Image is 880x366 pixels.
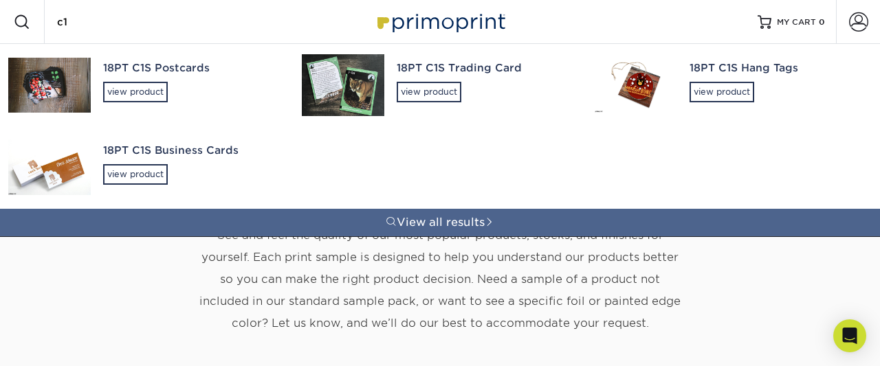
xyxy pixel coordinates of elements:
img: Primoprint [371,7,509,36]
a: 18PT C1S Hang Tagsview product [586,44,880,126]
div: Open Intercom Messenger [833,319,866,352]
img: 18PT C1S Postcards [8,58,91,113]
div: 18PT C1S Hang Tags [690,60,863,76]
div: 18PT C1S Trading Card [397,60,571,76]
div: view product [397,82,461,102]
img: 18PT C1S Hang Tags [595,58,677,113]
span: MY CART [777,16,816,28]
span: 0 [819,17,825,27]
span: See and feel the quality of our most popular products, stocks, and finishes for yourself. Each pr... [199,229,681,330]
img: 18PT C1S Trading Card [302,54,384,116]
iframe: Google Customer Reviews [3,324,117,361]
div: 18PT C1S Business Cards [103,143,277,159]
input: SEARCH PRODUCTS..... [56,14,190,30]
div: view product [690,82,754,102]
div: view product [103,164,168,185]
div: view product [103,82,168,102]
a: 18PT C1S Trading Cardview product [294,44,587,126]
img: 18PT C1S Business Cards [8,140,91,195]
div: 18PT C1S Postcards [103,60,277,76]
